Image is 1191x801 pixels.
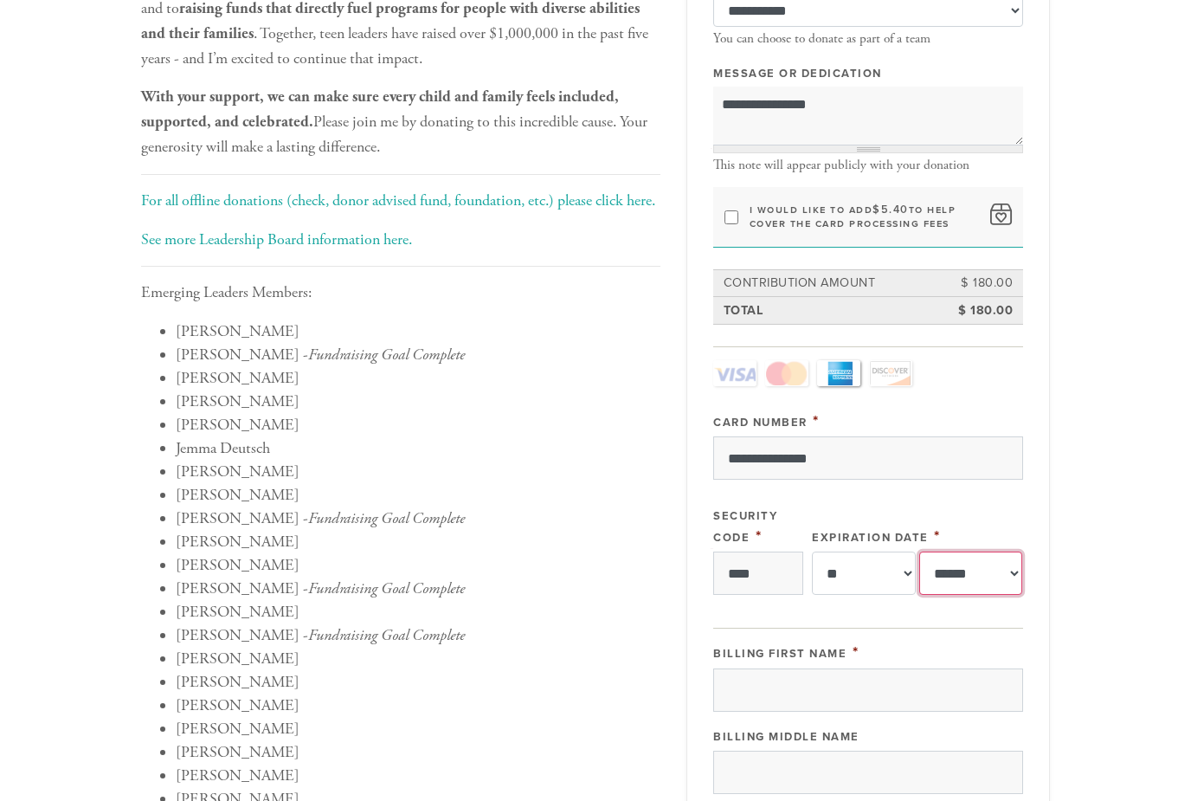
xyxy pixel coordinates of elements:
[176,507,660,530] li: [PERSON_NAME] -
[713,416,808,430] label: Card Number
[176,343,660,366] li: [PERSON_NAME] -
[713,509,777,545] label: Security Code
[721,271,938,295] td: Contribution Amount
[176,764,660,787] li: [PERSON_NAME]
[308,578,465,598] em: Fundraising Goal Complete
[176,647,660,670] li: [PERSON_NAME]
[713,66,882,81] label: Message or dedication
[176,413,660,436] li: [PERSON_NAME]
[308,508,465,528] em: Fundraising Goal Complete
[937,299,1015,323] td: $ 180.00
[176,623,660,647] li: [PERSON_NAME] -
[176,694,660,717] li: [PERSON_NAME]
[141,191,655,210] a: For all offline donations (check, donor advised fund, foundation, etc.) please click here.
[765,360,808,386] a: MasterCard
[176,366,660,390] li: [PERSON_NAME]
[141,85,660,159] p: Please join me by donating to this incredible cause. Your generosity will make a lasting difference.
[869,360,912,386] a: Discover
[713,158,1023,173] div: This note will appear publicly with your donation
[812,531,929,545] label: Expiration Date
[308,345,465,365] em: Fundraising Goal Complete
[141,87,619,132] b: With your support, we can make sure every child and family feels included, supported, and celebra...
[817,360,860,386] a: Amex
[176,717,660,740] li: [PERSON_NAME]
[176,553,660,577] li: [PERSON_NAME]
[713,31,1023,47] div: You can choose to donate as part of a team
[141,229,412,249] a: See more Leadership Board information here.
[176,436,660,460] li: Jemma Deutsch
[308,625,465,645] em: Fundraising Goal Complete
[812,552,916,595] select: Expiration Date month
[176,670,660,694] li: [PERSON_NAME]
[881,203,909,216] span: 5.40
[853,643,859,662] span: This field is required.
[756,526,763,546] span: This field is required.
[721,299,938,323] td: Total
[713,647,847,661] label: Billing First Name
[141,281,660,306] p: Emerging Leaders Members:
[813,411,820,430] span: This field is required.
[750,203,980,229] label: I would like to add to help cover the card processing fees
[176,577,660,600] li: [PERSON_NAME] -
[919,552,1023,595] select: Expiration Date year
[176,740,660,764] li: [PERSON_NAME]
[937,271,1015,295] td: $ 180.00
[176,460,660,483] li: [PERSON_NAME]
[176,390,660,413] li: [PERSON_NAME]
[176,530,660,553] li: [PERSON_NAME]
[176,483,660,507] li: [PERSON_NAME]
[934,526,941,546] span: This field is required.
[176,600,660,623] li: [PERSON_NAME]
[713,730,859,744] label: Billing Middle Name
[713,360,756,386] a: Visa
[176,320,660,343] li: [PERSON_NAME]
[872,203,881,216] span: $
